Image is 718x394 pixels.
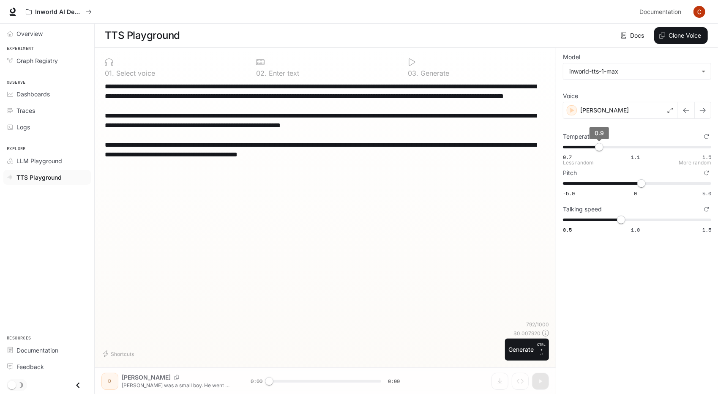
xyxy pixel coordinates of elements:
span: Documentation [16,346,58,355]
p: Model [563,54,580,60]
p: Inworld AI Demos [35,8,82,16]
span: Graph Registry [16,56,58,65]
span: Feedback [16,362,44,371]
button: All workspaces [22,3,96,20]
p: Temperature [563,134,598,140]
p: 0 1 . [105,70,114,77]
p: Voice [563,93,578,99]
a: Documentation [636,3,688,20]
p: Talking speed [563,206,602,212]
span: TTS Playground [16,173,62,182]
p: Enter text [267,70,299,77]
span: 0.7 [563,153,572,161]
img: User avatar [693,6,705,18]
a: Docs [619,27,647,44]
span: 0.5 [563,226,572,233]
a: Documentation [3,343,91,358]
span: 1.1 [631,153,640,161]
p: [PERSON_NAME] [580,106,629,115]
span: Traces [16,106,35,115]
button: Reset to default [702,168,711,178]
p: 0 2 . [256,70,267,77]
span: LLM Playground [16,156,62,165]
a: Overview [3,26,91,41]
span: 0 [634,190,637,197]
button: Close drawer [68,377,87,394]
span: Overview [16,29,43,38]
div: inworld-tts-1-max [563,63,711,79]
p: 0 3 . [408,70,418,77]
a: Traces [3,103,91,118]
p: CTRL + [537,342,546,352]
span: 5.0 [702,190,711,197]
button: Reset to default [702,205,711,214]
span: 1.0 [631,226,640,233]
p: Pitch [563,170,577,176]
span: 0.9 [595,129,604,137]
span: 1.5 [702,153,711,161]
a: LLM Playground [3,153,91,168]
p: Select voice [114,70,155,77]
span: -5.0 [563,190,575,197]
p: More random [679,160,711,165]
span: Logs [16,123,30,131]
a: Dashboards [3,87,91,101]
a: Graph Registry [3,53,91,68]
button: Clone Voice [654,27,708,44]
a: Logs [3,120,91,134]
span: Dashboards [16,90,50,98]
h1: TTS Playground [105,27,180,44]
p: Generate [418,70,449,77]
a: TTS Playground [3,170,91,185]
p: 792 / 1000 [526,321,549,328]
button: Shortcuts [101,347,137,361]
button: Reset to default [702,132,711,141]
span: Dark mode toggle [8,380,16,389]
a: Feedback [3,359,91,374]
p: $ 0.007920 [513,330,541,337]
span: Documentation [639,7,681,17]
button: GenerateCTRL +⏎ [505,339,549,361]
p: Less random [563,160,594,165]
p: ⏎ [537,342,546,357]
div: inworld-tts-1-max [569,67,697,76]
button: User avatar [691,3,708,20]
span: 1.5 [702,226,711,233]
